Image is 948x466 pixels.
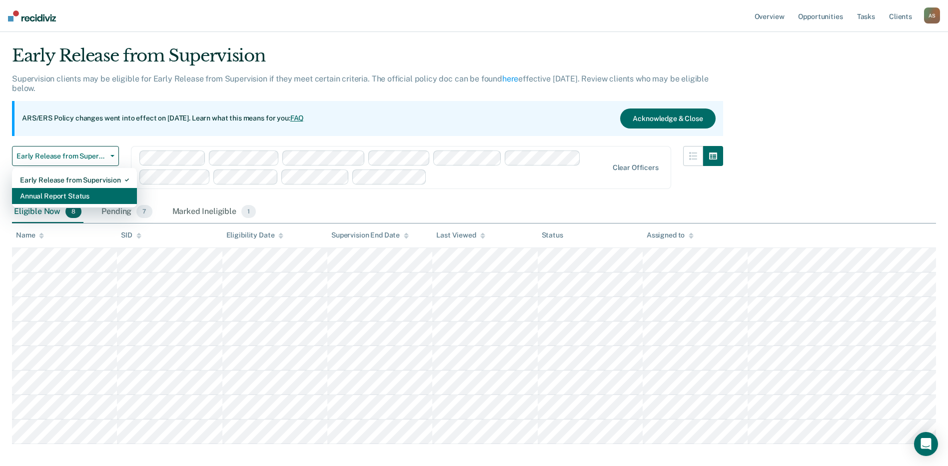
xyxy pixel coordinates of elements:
div: Assigned to [647,231,694,239]
a: here [502,74,518,83]
div: SID [121,231,141,239]
div: Open Intercom Messenger [914,432,938,456]
button: Early Release from Supervision [12,146,119,166]
div: Early Release from Supervision [12,45,723,74]
div: Clear officers [613,163,659,172]
p: ARS/ERS Policy changes went into effect on [DATE]. Learn what this means for you: [22,113,304,123]
div: Pending7 [99,201,154,223]
div: Eligibility Date [226,231,284,239]
div: Eligible Now8 [12,201,83,223]
div: Last Viewed [436,231,485,239]
div: A S [924,7,940,23]
button: AS [924,7,940,23]
span: 7 [136,205,152,218]
span: 8 [65,205,81,218]
div: Status [542,231,563,239]
span: Early Release from Supervision [16,152,106,160]
span: 1 [241,205,256,218]
div: Annual Report Status [20,188,129,204]
button: Acknowledge & Close [620,108,715,128]
a: FAQ [290,114,304,122]
div: Supervision End Date [331,231,409,239]
div: Name [16,231,44,239]
img: Recidiviz [8,10,56,21]
div: Early Release from Supervision [20,172,129,188]
div: Marked Ineligible1 [170,201,258,223]
p: Supervision clients may be eligible for Early Release from Supervision if they meet certain crite... [12,74,709,93]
